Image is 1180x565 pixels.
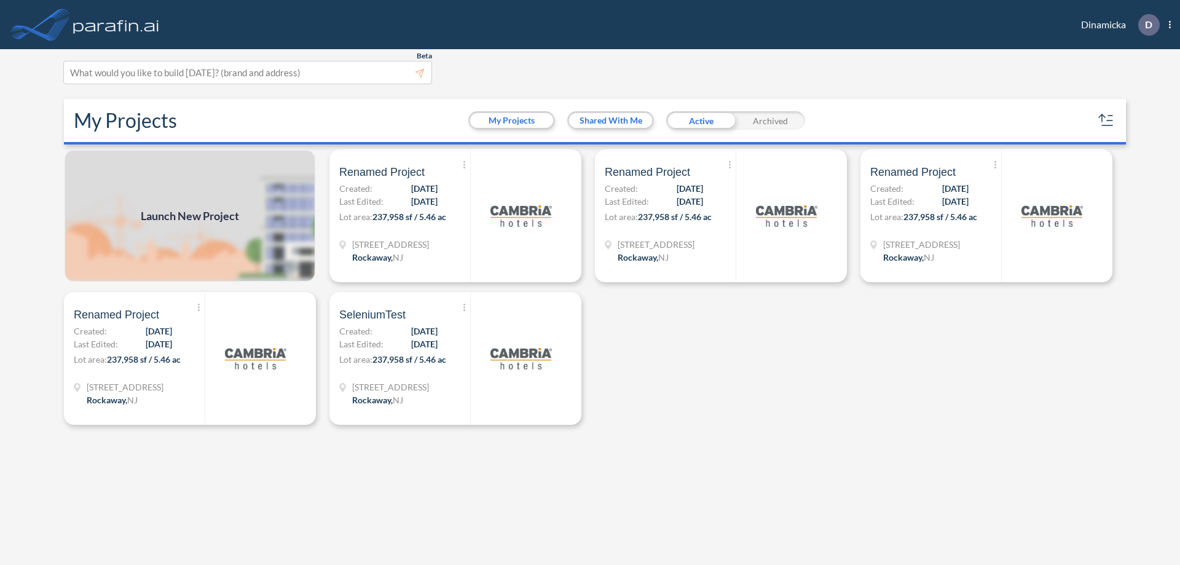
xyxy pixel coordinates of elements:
span: NJ [393,252,403,263]
span: 321 Mt Hope Ave [883,238,960,251]
span: Created: [74,325,107,338]
span: [DATE] [411,338,438,350]
div: Archived [736,111,805,130]
span: Created: [605,182,638,195]
span: 237,958 sf / 5.46 ac [638,211,712,222]
span: Created: [339,325,372,338]
span: Rockaway , [352,252,393,263]
span: [DATE] [411,325,438,338]
span: [DATE] [411,182,438,195]
span: Rockaway , [618,252,658,263]
span: [DATE] [677,182,703,195]
span: Rockaway , [352,395,393,405]
span: [DATE] [146,325,172,338]
span: Created: [339,182,372,195]
div: Dinamicka [1063,14,1171,36]
span: NJ [393,395,403,405]
span: SeleniumTest [339,307,406,322]
img: logo [71,12,162,37]
span: NJ [127,395,138,405]
button: sort [1096,111,1116,130]
span: 237,958 sf / 5.46 ac [372,354,446,365]
img: logo [490,185,552,247]
span: Lot area: [339,211,372,222]
span: [DATE] [942,195,969,208]
img: logo [225,328,286,389]
span: Lot area: [339,354,372,365]
span: Last Edited: [339,195,383,208]
img: logo [756,185,817,247]
span: Last Edited: [605,195,649,208]
span: Launch New Project [141,208,239,224]
div: Active [666,111,736,130]
div: Rockaway, NJ [352,251,403,264]
h2: My Projects [74,109,177,132]
span: Created: [870,182,903,195]
span: Last Edited: [870,195,914,208]
span: Lot area: [74,354,107,365]
span: [DATE] [146,338,172,350]
span: 321 Mt Hope Ave [618,238,694,251]
span: Lot area: [605,211,638,222]
span: [DATE] [411,195,438,208]
span: Beta [417,51,432,61]
span: 237,958 sf / 5.46 ac [903,211,977,222]
span: 237,958 sf / 5.46 ac [107,354,181,365]
div: Rockaway, NJ [352,393,403,406]
div: Rockaway, NJ [87,393,138,406]
span: Lot area: [870,211,903,222]
div: Rockaway, NJ [618,251,669,264]
img: logo [490,328,552,389]
span: [DATE] [677,195,703,208]
div: Rockaway, NJ [883,251,934,264]
button: My Projects [470,113,553,128]
span: Rockaway , [883,252,924,263]
span: Last Edited: [339,338,383,350]
span: Rockaway , [87,395,127,405]
span: [DATE] [942,182,969,195]
p: D [1145,19,1152,30]
img: add [64,149,316,282]
span: 237,958 sf / 5.46 ac [372,211,446,222]
img: logo [1021,185,1083,247]
span: 321 Mt Hope Ave [87,381,163,393]
span: Renamed Project [605,165,690,180]
span: NJ [924,252,934,263]
button: Shared With Me [569,113,652,128]
span: NJ [658,252,669,263]
span: Renamed Project [339,165,425,180]
span: Renamed Project [74,307,159,322]
span: 321 Mt Hope Ave [352,381,429,393]
a: Launch New Project [64,149,316,282]
span: Last Edited: [74,338,118,350]
span: Renamed Project [870,165,956,180]
span: 321 Mt Hope Ave [352,238,429,251]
